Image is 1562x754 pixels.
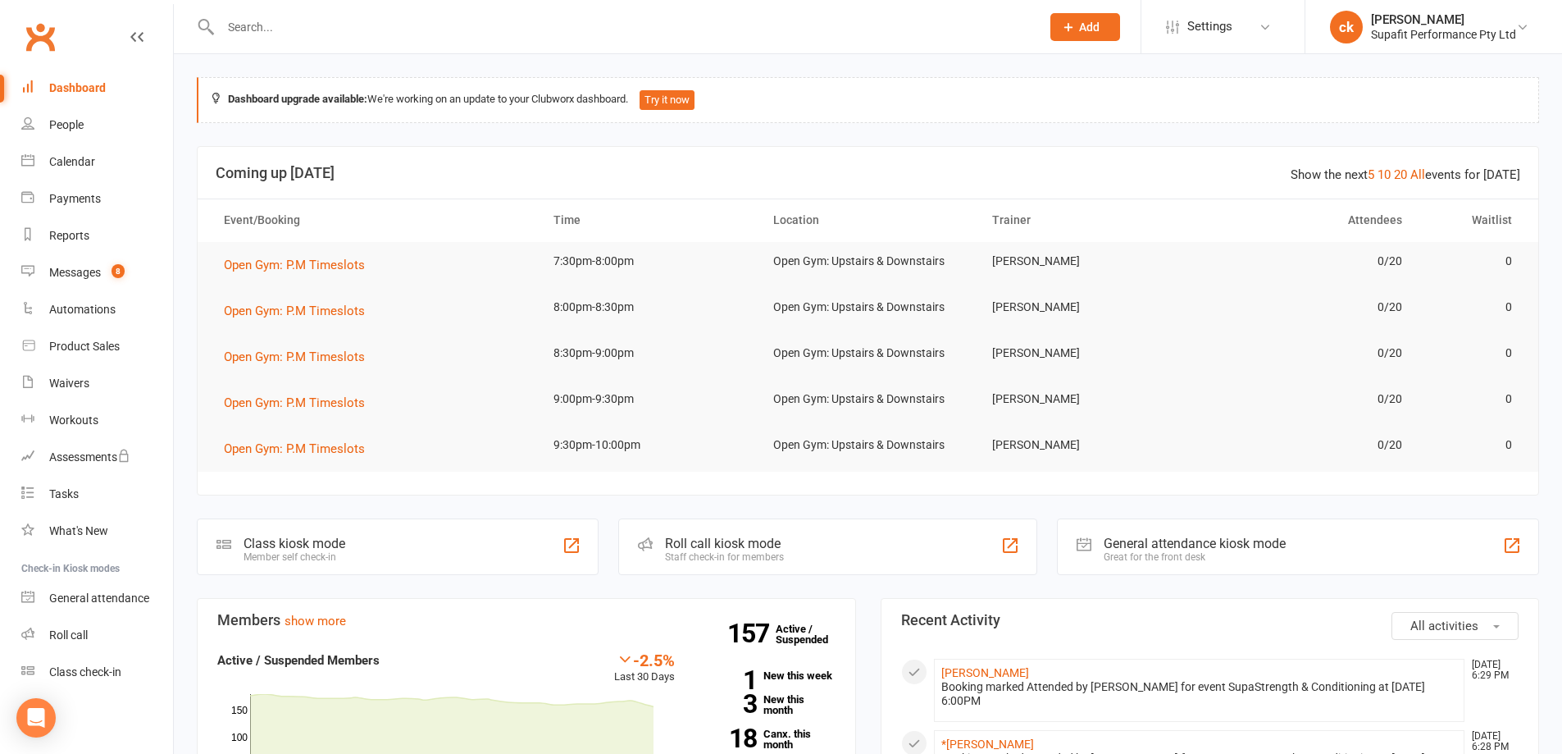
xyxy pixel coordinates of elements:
[49,524,108,537] div: What's New
[1197,426,1417,464] td: 0/20
[665,551,784,563] div: Staff check-in for members
[539,199,758,241] th: Time
[224,255,376,275] button: Open Gym: P.M Timeslots
[1371,12,1516,27] div: [PERSON_NAME]
[224,395,365,410] span: Open Gym: P.M Timeslots
[16,698,56,738] div: Open Intercom Messenger
[977,380,1197,418] td: [PERSON_NAME]
[539,380,758,418] td: 9:00pm-9:30pm
[49,340,120,353] div: Product Sales
[1464,660,1518,681] time: [DATE] 6:29 PM
[1371,27,1516,42] div: Supafit Performance Pty Ltd
[1330,11,1363,43] div: ck
[112,264,125,278] span: 8
[21,580,173,617] a: General attendance kiosk mode
[49,665,121,679] div: Class check-in
[49,81,106,94] div: Dashboard
[539,242,758,281] td: 7:30pm-8:00pm
[21,291,173,328] a: Automations
[941,738,1034,751] a: *[PERSON_NAME]
[699,694,836,715] a: 3New this month
[21,402,173,439] a: Workouts
[49,487,79,500] div: Tasks
[285,614,346,628] a: show more
[901,612,1519,628] h3: Recent Activity
[224,258,365,272] span: Open Gym: P.M Timeslots
[539,334,758,372] td: 8:30pm-9:00pm
[21,654,173,691] a: Class kiosk mode
[699,668,757,692] strong: 1
[1417,242,1527,281] td: 0
[1391,612,1519,640] button: All activities
[640,90,694,110] button: Try it now
[49,192,101,205] div: Payments
[21,513,173,550] a: What's New
[244,536,345,551] div: Class kiosk mode
[699,670,836,681] a: 1New this week
[1417,426,1527,464] td: 0
[20,16,61,57] a: Clubworx
[244,551,345,563] div: Member self check-in
[216,165,1520,181] h3: Coming up [DATE]
[1187,8,1232,45] span: Settings
[758,334,978,372] td: Open Gym: Upstairs & Downstairs
[21,439,173,476] a: Assessments
[21,181,173,217] a: Payments
[49,266,101,279] div: Messages
[224,347,376,367] button: Open Gym: P.M Timeslots
[1464,731,1518,752] time: [DATE] 6:28 PM
[21,328,173,365] a: Product Sales
[224,301,376,321] button: Open Gym: P.M Timeslots
[1197,288,1417,327] td: 0/20
[21,70,173,107] a: Dashboard
[197,77,1539,123] div: We're working on an update to your Clubworx dashboard.
[699,692,757,716] strong: 3
[758,380,978,418] td: Open Gym: Upstairs & Downstairs
[1050,13,1120,41] button: Add
[1368,167,1374,182] a: 5
[21,617,173,654] a: Roll call
[224,439,376,459] button: Open Gym: P.M Timeslots
[49,155,95,168] div: Calendar
[224,393,376,413] button: Open Gym: P.M Timeslots
[217,612,836,628] h3: Members
[539,288,758,327] td: 8:00pm-8:30pm
[49,377,89,390] div: Waivers
[941,680,1458,708] div: Booking marked Attended by [PERSON_NAME] for event SupaStrength & Conditioning at [DATE] 6:00PM
[1378,167,1391,182] a: 10
[1410,167,1425,182] a: All
[224,441,365,456] span: Open Gym: P.M Timeslots
[21,107,173,144] a: People
[977,199,1197,241] th: Trainer
[49,118,84,131] div: People
[216,16,1029,39] input: Search...
[977,288,1197,327] td: [PERSON_NAME]
[1197,199,1417,241] th: Attendees
[758,288,978,327] td: Open Gym: Upstairs & Downstairs
[699,726,757,751] strong: 18
[727,621,776,646] strong: 157
[1104,536,1286,551] div: General attendance kiosk mode
[614,651,675,686] div: Last 30 Days
[776,611,848,657] a: 157Active / Suspended
[1104,551,1286,563] div: Great for the front desk
[21,144,173,181] a: Calendar
[21,254,173,291] a: Messages 8
[977,426,1197,464] td: [PERSON_NAME]
[758,242,978,281] td: Open Gym: Upstairs & Downstairs
[49,303,116,316] div: Automations
[1197,334,1417,372] td: 0/20
[49,628,88,642] div: Roll call
[21,476,173,513] a: Tasks
[224,350,365,364] span: Open Gym: P.M Timeslots
[614,651,675,669] div: -2.5%
[21,365,173,402] a: Waivers
[209,199,539,241] th: Event/Booking
[224,304,365,318] span: Open Gym: P.M Timeslots
[1079,21,1100,34] span: Add
[49,229,89,242] div: Reports
[1394,167,1407,182] a: 20
[1417,288,1527,327] td: 0
[977,242,1197,281] td: [PERSON_NAME]
[1197,380,1417,418] td: 0/20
